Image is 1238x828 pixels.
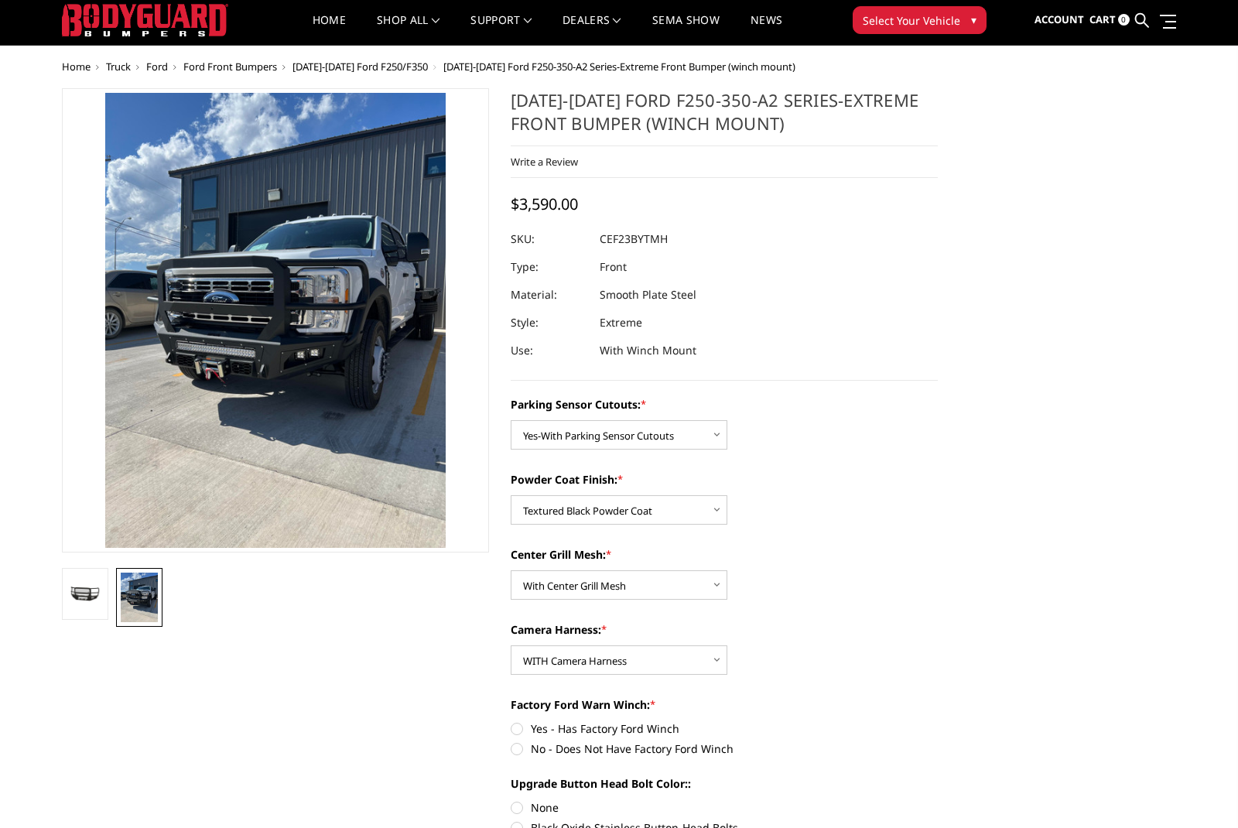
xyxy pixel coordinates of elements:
[600,309,642,337] dd: Extreme
[600,225,668,253] dd: CEF23BYTMH
[313,15,346,45] a: Home
[511,155,578,169] a: Write a Review
[470,15,532,45] a: Support
[511,775,938,792] label: Upgrade Button Head Bolt Color::
[292,60,428,74] a: [DATE]-[DATE] Ford F250/F350
[1035,12,1084,26] span: Account
[62,60,91,74] a: Home
[511,309,588,337] dt: Style:
[511,193,578,214] span: $3,590.00
[600,337,696,364] dd: With Winch Mount
[121,573,158,622] img: 2023-2025 Ford F250-350-A2 Series-Extreme Front Bumper (winch mount)
[1089,12,1116,26] span: Cart
[511,696,938,713] label: Factory Ford Warn Winch:
[511,281,588,309] dt: Material:
[853,6,987,34] button: Select Your Vehicle
[62,4,228,36] img: BODYGUARD BUMPERS
[511,337,588,364] dt: Use:
[443,60,795,74] span: [DATE]-[DATE] Ford F250-350-A2 Series-Extreme Front Bumper (winch mount)
[183,60,277,74] a: Ford Front Bumpers
[600,253,627,281] dd: Front
[511,741,938,757] label: No - Does Not Have Factory Ford Winch
[377,15,439,45] a: shop all
[511,621,938,638] label: Camera Harness:
[106,60,131,74] a: Truck
[511,799,938,816] label: None
[511,396,938,412] label: Parking Sensor Cutouts:
[863,12,960,29] span: Select Your Vehicle
[511,88,938,146] h1: [DATE]-[DATE] Ford F250-350-A2 Series-Extreme Front Bumper (winch mount)
[67,586,104,603] img: 2023-2025 Ford F250-350-A2 Series-Extreme Front Bumper (winch mount)
[1118,14,1130,26] span: 0
[652,15,720,45] a: SEMA Show
[146,60,168,74] a: Ford
[563,15,621,45] a: Dealers
[511,720,938,737] label: Yes - Has Factory Ford Winch
[600,281,696,309] dd: Smooth Plate Steel
[971,12,976,28] span: ▾
[511,546,938,563] label: Center Grill Mesh:
[511,471,938,488] label: Powder Coat Finish:
[751,15,782,45] a: News
[62,88,489,553] a: 2023-2025 Ford F250-350-A2 Series-Extreme Front Bumper (winch mount)
[511,253,588,281] dt: Type:
[511,225,588,253] dt: SKU:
